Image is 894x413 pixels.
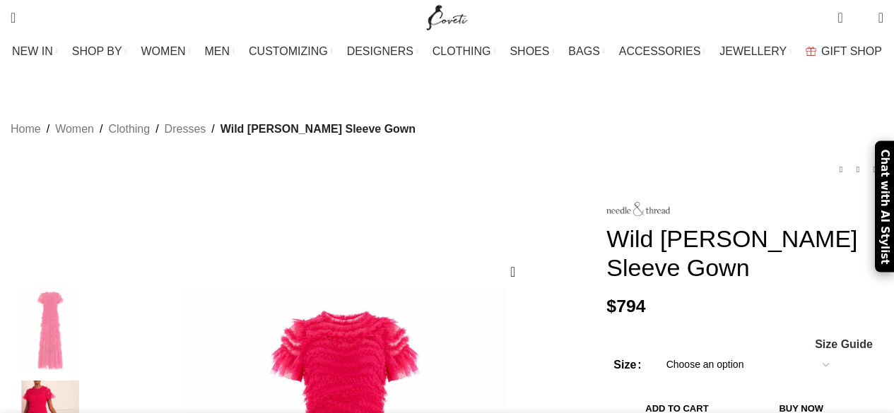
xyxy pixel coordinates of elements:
[55,120,94,138] a: Women
[141,44,186,58] span: WOMEN
[347,44,413,58] span: DESIGNERS
[806,47,816,56] img: GiftBag
[72,37,127,66] a: SHOP BY
[7,287,93,373] img: Needle and Thread
[833,161,849,178] a: Previous product
[857,14,867,25] span: 0
[719,37,792,66] a: JEWELLERY
[866,161,883,178] a: Next product
[433,37,496,66] a: CLOTHING
[830,4,849,32] a: 0
[814,339,873,350] a: Size Guide
[11,120,41,138] a: Home
[4,37,890,66] div: Main navigation
[220,120,416,138] span: Wild [PERSON_NAME] Sleeve Gown
[433,44,491,58] span: CLOTHING
[141,37,191,66] a: WOMEN
[205,37,235,66] a: MEN
[568,44,599,58] span: BAGS
[568,37,604,66] a: BAGS
[249,37,333,66] a: CUSTOMIZING
[12,44,53,58] span: NEW IN
[11,120,416,138] nav: Breadcrumb
[249,44,328,58] span: CUSTOMIZING
[839,7,849,18] span: 0
[423,11,471,23] a: Site logo
[613,356,641,374] label: Size
[606,202,670,216] img: Needle and Thread
[108,120,150,138] a: Clothing
[815,339,873,350] span: Size Guide
[606,297,645,316] bdi: 794
[165,120,206,138] a: Dresses
[806,37,882,66] a: GIFT SHOP
[510,44,549,58] span: SHOES
[205,44,230,58] span: MEN
[510,37,554,66] a: SHOES
[854,4,868,32] div: My Wishlist
[619,37,706,66] a: ACCESSORIES
[719,44,787,58] span: JEWELLERY
[821,44,882,58] span: GIFT SHOP
[606,297,616,316] span: $
[4,4,23,32] a: Search
[619,44,701,58] span: ACCESSORIES
[606,225,883,282] h1: Wild [PERSON_NAME] Sleeve Gown
[72,44,122,58] span: SHOP BY
[12,37,58,66] a: NEW IN
[347,37,418,66] a: DESIGNERS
